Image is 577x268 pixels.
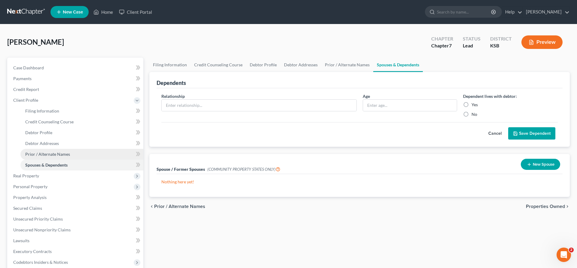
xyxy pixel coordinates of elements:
[321,58,373,72] a: Prior / Alternate Names
[13,173,39,178] span: Real Property
[20,138,143,149] a: Debtor Addresses
[20,149,143,160] a: Prior / Alternate Names
[13,260,68,265] span: Codebtors Insiders & Notices
[25,141,59,146] span: Debtor Addresses
[8,84,143,95] a: Credit Report
[20,106,143,116] a: Filing Information
[63,10,83,14] span: New Case
[431,42,453,49] div: Chapter
[463,35,481,42] div: Status
[161,179,558,185] p: Nothing here yet!
[523,7,569,17] a: [PERSON_NAME]
[521,159,560,170] button: New Spouse
[207,167,280,172] span: (COMMUNITY PROPERTY STATES ONLY)
[472,111,477,117] label: No
[157,79,186,86] div: Dependents
[8,214,143,224] a: Unsecured Priority Claims
[363,93,370,99] label: Age
[13,238,29,243] span: Lawsuits
[13,184,47,189] span: Personal Property
[13,65,44,70] span: Case Dashboard
[490,42,512,49] div: KSB
[502,7,522,17] a: Help
[157,167,205,172] span: Spouse / Former Spouses
[20,127,143,138] a: Debtor Profile
[13,249,52,254] span: Executory Contracts
[13,98,38,103] span: Client Profile
[521,35,563,49] button: Preview
[363,100,457,111] input: Enter age...
[463,93,517,99] label: Dependent lives with debtor:
[25,162,68,167] span: Spouses & Dependents
[373,58,423,72] a: Spouses & Dependents
[13,76,32,81] span: Payments
[149,204,154,209] i: chevron_left
[8,224,143,235] a: Unsecured Nonpriority Claims
[20,116,143,127] a: Credit Counseling Course
[8,235,143,246] a: Lawsuits
[8,246,143,257] a: Executory Contracts
[463,42,481,49] div: Lead
[13,216,63,221] span: Unsecured Priority Claims
[569,248,574,252] span: 2
[280,58,321,72] a: Debtor Addresses
[13,195,47,200] span: Property Analysis
[162,100,356,111] input: Enter relationship...
[191,58,246,72] a: Credit Counseling Course
[8,73,143,84] a: Payments
[526,204,565,209] span: Properties Owned
[449,43,452,48] span: 7
[161,94,185,99] span: Relationship
[7,38,64,46] span: [PERSON_NAME]
[8,62,143,73] a: Case Dashboard
[25,152,70,157] span: Prior / Alternate Names
[116,7,155,17] a: Client Portal
[20,160,143,170] a: Spouses & Dependents
[149,204,205,209] button: chevron_left Prior / Alternate Names
[13,87,39,92] span: Credit Report
[13,227,71,232] span: Unsecured Nonpriority Claims
[13,206,42,211] span: Secured Claims
[490,35,512,42] div: District
[8,203,143,214] a: Secured Claims
[557,248,571,262] iframe: Intercom live chat
[431,35,453,42] div: Chapter
[508,127,555,140] button: Save Dependent
[25,119,74,124] span: Credit Counseling Course
[90,7,116,17] a: Home
[246,58,280,72] a: Debtor Profile
[565,204,570,209] i: chevron_right
[526,204,570,209] button: Properties Owned chevron_right
[8,192,143,203] a: Property Analysis
[25,130,52,135] span: Debtor Profile
[25,108,59,113] span: Filing Information
[149,58,191,72] a: Filing Information
[472,102,478,108] label: Yes
[154,204,205,209] span: Prior / Alternate Names
[437,6,492,17] input: Search by name...
[482,128,508,140] button: Cancel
